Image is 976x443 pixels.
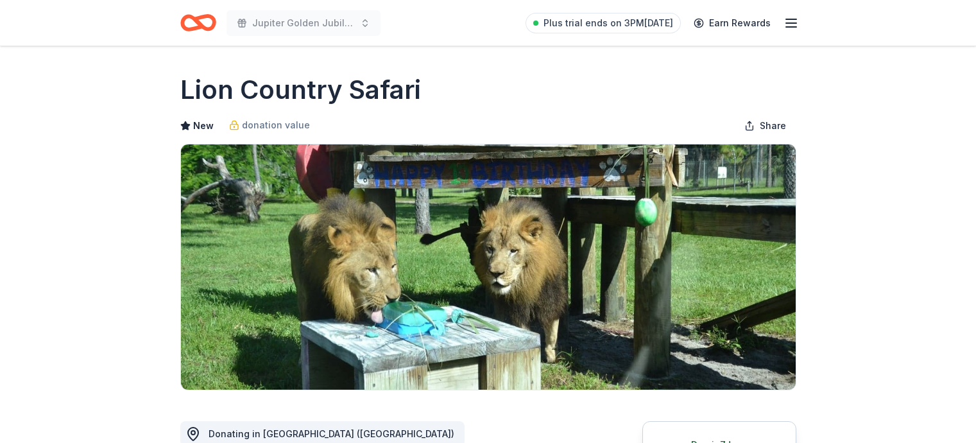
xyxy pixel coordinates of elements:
img: Image for Lion Country Safari [181,144,796,390]
a: Home [180,8,216,38]
a: Earn Rewards [686,12,778,35]
span: Share [760,118,786,134]
span: Jupiter Golden Jubilee [252,15,355,31]
h1: Lion Country Safari [180,72,421,108]
a: Plus trial ends on 3PM[DATE] [526,13,681,33]
button: Jupiter Golden Jubilee [227,10,381,36]
span: donation value [242,117,310,133]
a: donation value [229,117,310,133]
span: Donating in [GEOGRAPHIC_DATA] ([GEOGRAPHIC_DATA]) [209,428,454,439]
button: Share [734,113,796,139]
span: New [193,118,214,134]
span: Plus trial ends on 3PM[DATE] [544,15,673,31]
